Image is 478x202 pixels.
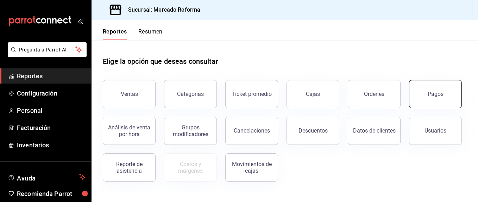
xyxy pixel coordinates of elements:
a: Pregunta a Parrot AI [5,51,87,59]
button: Grupos modificadores [164,117,217,145]
button: Órdenes [348,80,401,108]
span: Reportes [17,71,86,81]
span: Recomienda Parrot [17,189,86,198]
div: Ventas [121,91,138,97]
button: Pregunta a Parrot AI [8,42,87,57]
div: Costos y márgenes [169,161,212,174]
div: Órdenes [364,91,384,97]
button: open_drawer_menu [77,18,83,24]
span: Inventarios [17,140,86,150]
div: Categorías [177,91,204,97]
button: Pagos [409,80,462,108]
button: Contrata inventarios para ver este reporte [164,153,217,182]
h1: Elige la opción que deseas consultar [103,56,218,67]
button: Ventas [103,80,156,108]
div: navigation tabs [103,28,163,40]
button: Movimientos de cajas [225,153,278,182]
div: Movimientos de cajas [230,161,273,174]
div: Análisis de venta por hora [107,124,151,137]
div: Descuentos [298,127,328,134]
span: Personal [17,106,86,115]
div: Grupos modificadores [169,124,212,137]
button: Ticket promedio [225,80,278,108]
button: Datos de clientes [348,117,401,145]
h3: Sucursal: Mercado Reforma [122,6,200,14]
span: Configuración [17,88,86,98]
div: Reporte de asistencia [107,161,151,174]
button: Usuarios [409,117,462,145]
button: Descuentos [287,117,339,145]
div: Pagos [428,91,444,97]
span: Facturación [17,123,86,133]
button: Reportes [103,28,127,40]
button: Categorías [164,80,217,108]
button: Cancelaciones [225,117,278,145]
div: Ticket promedio [232,91,272,97]
button: Reporte de asistencia [103,153,156,182]
button: Cajas [287,80,339,108]
div: Cancelaciones [234,127,270,134]
span: Pregunta a Parrot AI [19,46,76,54]
span: Ayuda [17,173,76,181]
div: Usuarios [424,127,446,134]
div: Cajas [306,91,320,97]
button: Resumen [138,28,163,40]
button: Análisis de venta por hora [103,117,156,145]
div: Datos de clientes [353,127,396,134]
